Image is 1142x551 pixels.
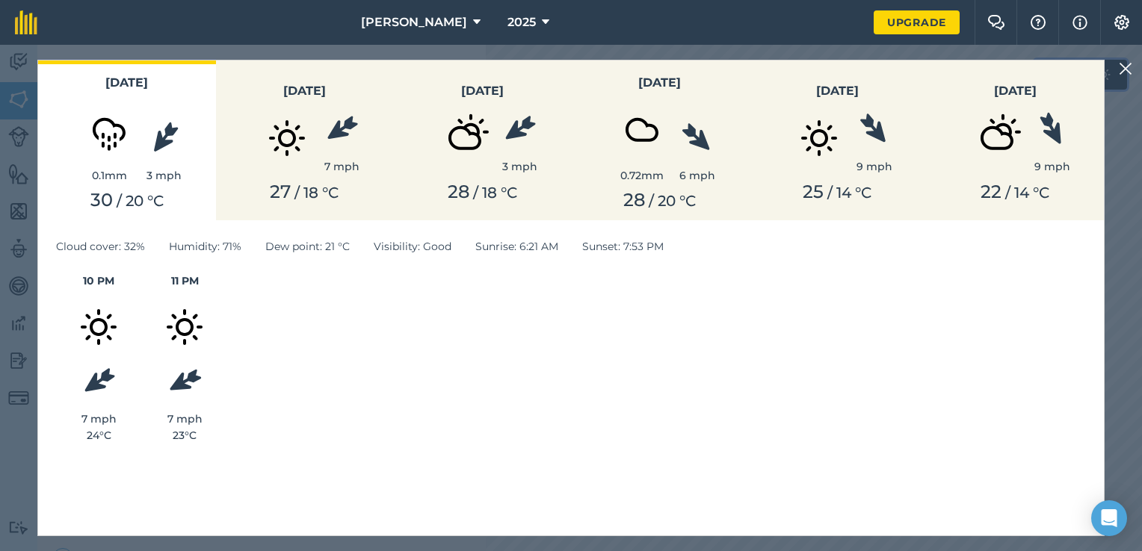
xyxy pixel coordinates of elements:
[836,184,851,202] span: 14
[165,364,205,398] img: svg%3e
[981,181,1001,202] span: 22
[448,181,469,202] span: 28
[605,93,679,167] img: svg+xml;base64,PD94bWwgdmVyc2lvbj0iMS4wIiBlbmNvZGluZz0idXRmLTgiPz4KPCEtLSBHZW5lcmF0b3I6IEFkb2JlIE...
[56,427,142,443] div: 24 ° C
[374,238,451,255] span: Visibility : Good
[482,184,497,202] span: 18
[270,181,291,202] span: 27
[679,167,715,184] div: 6 mph
[402,81,562,101] h3: [DATE]
[250,101,324,175] img: svg+xml;base64,PD94bWwgdmVyc2lvbj0iMS4wIiBlbmNvZGluZz0idXRmLTgiPz4KPCEtLSBHZW5lcmF0b3I6IEFkb2JlIE...
[225,181,385,203] div: / ° C
[1091,500,1127,536] div: Open Intercom Messenger
[324,158,359,175] div: 7 mph
[15,10,37,34] img: fieldmargin Logo
[582,238,664,255] span: Sunset : 7:53 PM
[126,192,143,210] span: 20
[47,190,207,211] div: / ° C
[1113,15,1131,30] img: A cog icon
[658,192,676,210] span: 20
[393,60,571,220] button: [DATE]3 mph28 / 18 °C
[803,181,824,202] span: 25
[678,119,716,157] img: svg%3e
[1029,15,1047,30] img: A question mark icon
[142,273,228,289] h4: 11 PM
[1072,13,1087,31] img: svg+xml;base64,PHN2ZyB4bWxucz0iaHR0cDovL3d3dy53My5vcmcvMjAwMC9zdmciIHdpZHRoPSIxNyIgaGVpZ2h0PSIxNy...
[72,167,146,184] div: 0.1 mm
[38,60,216,220] button: [DATE]0.1mm3 mph30 / 20 °C
[926,60,1104,220] button: [DATE]9 mph22 / 14 °C
[303,184,318,202] span: 18
[428,101,502,175] img: svg+xml;base64,PD94bWwgdmVyc2lvbj0iMS4wIiBlbmNvZGluZz0idXRmLTgiPz4KPCEtLSBHZW5lcmF0b3I6IEFkb2JlIE...
[56,238,145,255] span: Cloud cover : 32%
[146,118,182,157] img: svg%3e
[935,81,1095,101] h3: [DATE]
[500,112,540,148] img: svg%3e
[874,10,960,34] a: Upgrade
[475,238,558,255] span: Sunrise : 6:21 AM
[502,158,537,175] div: 3 mph
[265,238,350,255] span: Dew point : 21 ° C
[1036,110,1070,149] img: svg%3e
[402,181,562,203] div: / ° C
[960,101,1034,175] img: svg+xml;base64,PD94bWwgdmVyc2lvbj0iMS4wIiBlbmNvZGluZz0idXRmLTgiPz4KPCEtLSBHZW5lcmF0b3I6IEFkb2JlIE...
[142,427,228,443] div: 23 ° C
[79,364,119,399] img: svg%3e
[56,273,142,289] h4: 10 PM
[146,167,182,184] div: 3 mph
[225,81,385,101] h3: [DATE]
[571,60,749,220] button: [DATE]0.72mm6 mph28 / 20 °C
[580,73,740,93] h3: [DATE]
[749,60,927,220] button: [DATE]9 mph25 / 14 °C
[1014,184,1029,202] span: 14
[56,411,142,427] div: 7 mph
[61,290,136,364] img: svg+xml;base64,PD94bWwgdmVyc2lvbj0iMS4wIiBlbmNvZGluZz0idXRmLTgiPz4KPCEtLSBHZW5lcmF0b3I6IEFkb2JlIE...
[142,411,228,427] div: 7 mph
[72,93,146,167] img: svg+xml;base64,PD94bWwgdmVyc2lvbj0iMS4wIiBlbmNvZGluZz0idXRmLTgiPz4KPCEtLSBHZW5lcmF0b3I6IEFkb2JlIE...
[1034,158,1070,175] div: 9 mph
[507,13,536,31] span: 2025
[90,189,113,211] span: 30
[856,110,893,149] img: svg%3e
[1119,60,1132,78] img: svg+xml;base64,PHN2ZyB4bWxucz0iaHR0cDovL3d3dy53My5vcmcvMjAwMC9zdmciIHdpZHRoPSIyMiIgaGVpZ2h0PSIzMC...
[147,290,222,364] img: svg+xml;base64,PD94bWwgdmVyc2lvbj0iMS4wIiBlbmNvZGluZz0idXRmLTgiPz4KPCEtLSBHZW5lcmF0b3I6IEFkb2JlIE...
[935,181,1095,203] div: / ° C
[605,167,679,184] div: 0.72 mm
[361,13,467,31] span: [PERSON_NAME]
[987,15,1005,30] img: Two speech bubbles overlapping with the left bubble in the forefront
[856,158,892,175] div: 9 mph
[623,189,645,211] span: 28
[758,81,918,101] h3: [DATE]
[216,60,394,220] button: [DATE]7 mph27 / 18 °C
[580,190,740,211] div: / ° C
[758,181,918,203] div: / ° C
[47,73,207,93] h3: [DATE]
[782,101,856,175] img: svg+xml;base64,PD94bWwgdmVyc2lvbj0iMS4wIiBlbmNvZGluZz0idXRmLTgiPz4KPCEtLSBHZW5lcmF0b3I6IEFkb2JlIE...
[169,238,241,255] span: Humidity : 71%
[322,112,362,147] img: svg%3e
